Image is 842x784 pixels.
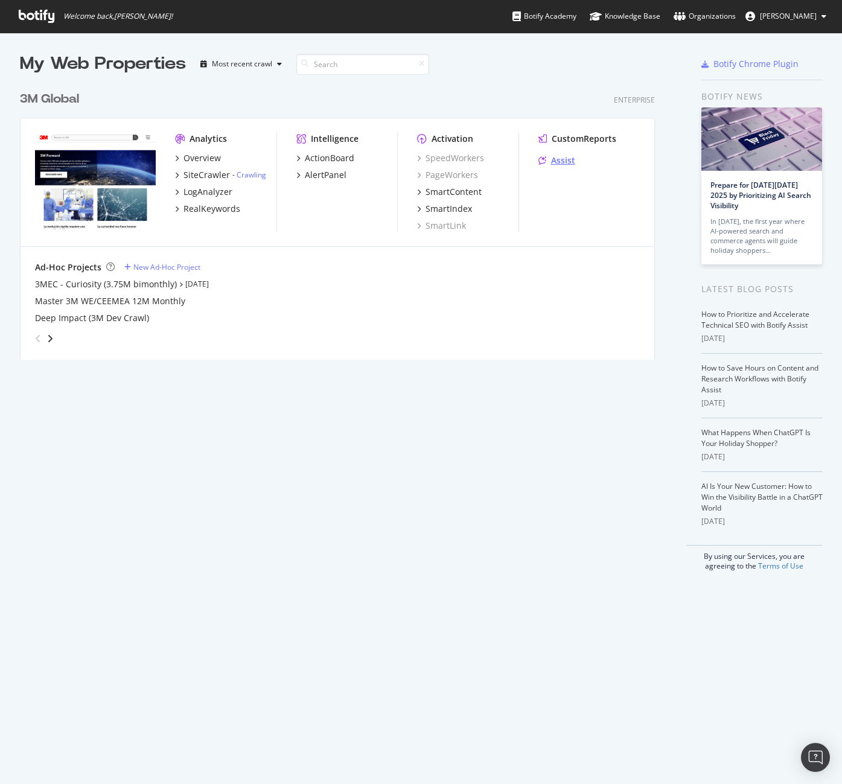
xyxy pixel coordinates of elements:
div: In [DATE], the first year where AI-powered search and commerce agents will guide holiday shoppers… [710,217,813,255]
a: Overview [175,152,221,164]
a: LogAnalyzer [175,186,232,198]
div: SiteCrawler [183,169,230,181]
a: Deep Impact (3M Dev Crawl) [35,312,149,324]
a: [DATE] [185,279,209,289]
a: SmartLink [417,220,466,232]
div: angle-left [30,329,46,348]
div: RealKeywords [183,203,240,215]
span: Alexander Parrales [760,11,817,21]
div: Assist [550,155,575,167]
a: Prepare for [DATE][DATE] 2025 by Prioritizing AI Search Visibility [710,180,811,211]
a: AI Is Your New Customer: How to Win the Visibility Battle in a ChatGPT World [701,481,823,513]
a: What Happens When ChatGPT Is Your Holiday Shopper? [701,427,811,448]
div: Overview [183,152,221,164]
a: Master 3M WE/CEEMEA 12M Monthly [35,295,185,307]
input: Search [296,54,429,75]
div: LogAnalyzer [183,186,232,198]
div: My Web Properties [20,52,186,76]
div: Botify Academy [512,10,576,22]
div: 3M Global [20,91,79,108]
a: ActionBoard [296,152,354,164]
a: 3M Global [20,91,84,108]
div: angle-right [46,333,54,345]
a: How to Save Hours on Content and Research Workflows with Botify Assist [701,363,818,395]
div: Botify news [701,90,823,103]
a: Crawling [237,170,266,180]
a: SmartContent [417,186,482,198]
div: Analytics [190,133,227,145]
div: SmartContent [426,186,482,198]
div: Intelligence [310,133,358,145]
div: Most recent crawl [212,60,272,68]
div: AlertPanel [304,169,346,181]
div: Latest Blog Posts [701,282,823,296]
div: [DATE] [701,516,823,527]
a: Assist [538,155,575,167]
a: SmartIndex [417,203,472,215]
div: [DATE] [701,398,823,409]
div: Organizations [674,10,736,22]
div: Enterprise [614,95,655,105]
a: PageWorkers [417,169,478,181]
a: SpeedWorkers [417,152,484,164]
a: Botify Chrome Plugin [701,58,799,70]
a: RealKeywords [175,203,240,215]
div: ActionBoard [304,152,354,164]
div: New Ad-Hoc Project [133,262,200,272]
div: By using our Services, you are agreeing to the [686,545,823,571]
a: CustomReports [538,133,616,145]
div: [DATE] [701,451,823,462]
div: grid [20,76,665,360]
div: Open Intercom Messenger [801,743,830,772]
div: Ad-Hoc Projects [35,261,101,273]
a: How to Prioritize and Accelerate Technical SEO with Botify Assist [701,309,809,330]
img: Prepare for Black Friday 2025 by Prioritizing AI Search Visibility [701,107,822,171]
span: Welcome back, [PERSON_NAME] ! [63,11,173,21]
a: AlertPanel [296,169,346,181]
a: 3MEC - Curiosity (3.75M bimonthly) [35,278,177,290]
button: [PERSON_NAME] [736,7,836,26]
div: SmartIndex [426,203,472,215]
a: SiteCrawler- Crawling [175,169,266,181]
button: Most recent crawl [196,54,287,74]
a: Terms of Use [758,561,803,571]
div: - [232,170,266,180]
div: Botify Chrome Plugin [713,58,799,70]
div: Activation [432,133,473,145]
a: New Ad-Hoc Project [124,262,200,272]
div: [DATE] [701,333,823,344]
div: Knowledge Base [590,10,660,22]
img: www.command.com [35,133,156,229]
div: CustomReports [551,133,616,145]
